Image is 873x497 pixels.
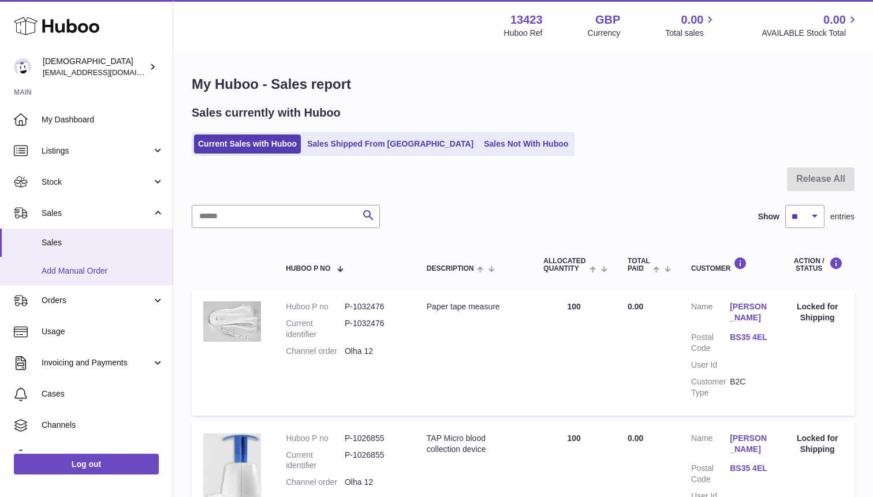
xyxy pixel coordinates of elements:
[665,28,717,39] span: Total sales
[194,134,301,154] a: Current Sales with Huboo
[286,477,345,488] dt: Channel order
[691,301,730,326] dt: Name
[730,301,768,323] a: [PERSON_NAME]
[42,114,164,125] span: My Dashboard
[588,28,621,39] div: Currency
[286,301,345,312] dt: Huboo P no
[730,332,768,343] a: BS35 4EL
[730,433,768,455] a: [PERSON_NAME]
[203,301,261,342] img: 1739881904.png
[345,450,404,472] dd: P-1026855
[792,257,843,272] div: Action / Status
[345,318,404,340] dd: P-1032476
[345,477,404,488] dd: Olha 12
[303,134,477,154] a: Sales Shipped From [GEOGRAPHIC_DATA]
[532,290,616,415] td: 100
[43,68,170,77] span: [EMAIL_ADDRESS][DOMAIN_NAME]
[42,237,164,248] span: Sales
[42,420,164,431] span: Channels
[345,301,404,312] dd: P-1032476
[42,208,152,219] span: Sales
[758,211,779,222] label: Show
[504,28,543,39] div: Huboo Ref
[691,332,730,354] dt: Postal Code
[42,295,152,306] span: Orders
[830,211,855,222] span: entries
[286,318,345,340] dt: Current identifier
[628,302,643,311] span: 0.00
[792,433,843,455] div: Locked for Shipping
[595,12,620,28] strong: GBP
[762,12,859,39] a: 0.00 AVAILABLE Stock Total
[192,75,855,94] h1: My Huboo - Sales report
[42,326,164,337] span: Usage
[730,463,768,474] a: BS35 4EL
[192,105,341,121] h2: Sales currently with Huboo
[42,357,152,368] span: Invoicing and Payments
[480,134,572,154] a: Sales Not With Huboo
[42,177,152,188] span: Stock
[427,265,474,272] span: Description
[628,257,650,272] span: Total paid
[691,257,768,272] div: Customer
[42,266,164,276] span: Add Manual Order
[286,346,345,357] dt: Channel order
[691,376,730,398] dt: Customer Type
[345,433,404,444] dd: P-1026855
[427,433,521,455] div: TAP Micro blood collection device
[543,257,586,272] span: ALLOCATED Quantity
[345,346,404,357] dd: Olha 12
[665,12,717,39] a: 0.00 Total sales
[14,454,159,474] a: Log out
[286,265,330,272] span: Huboo P no
[691,463,730,485] dt: Postal Code
[691,360,730,371] dt: User Id
[286,450,345,472] dt: Current identifier
[14,58,31,76] img: olgazyuz@outlook.com
[43,56,147,78] div: [DEMOGRAPHIC_DATA]
[792,301,843,323] div: Locked for Shipping
[823,12,846,28] span: 0.00
[427,301,521,312] div: Paper tape measure
[681,12,704,28] span: 0.00
[42,388,164,399] span: Cases
[762,28,859,39] span: AVAILABLE Stock Total
[510,12,543,28] strong: 13423
[691,433,730,458] dt: Name
[42,145,152,156] span: Listings
[628,434,643,443] span: 0.00
[730,376,768,398] dd: B2C
[286,433,345,444] dt: Huboo P no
